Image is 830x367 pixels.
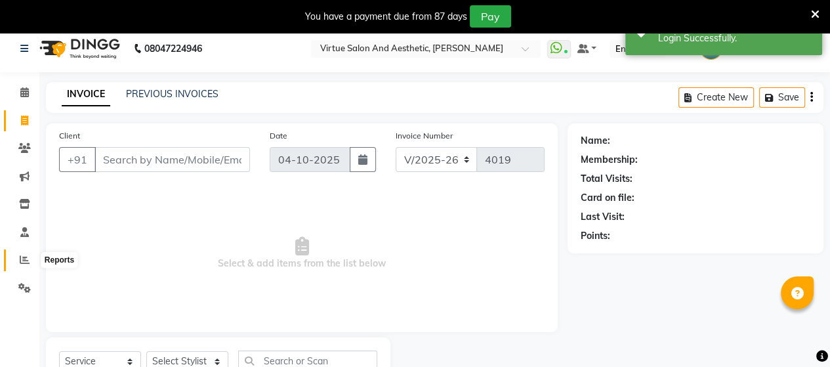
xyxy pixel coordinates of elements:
div: Total Visits: [581,172,633,186]
div: Name: [581,134,610,148]
label: Client [59,130,80,142]
a: PREVIOUS INVOICES [126,88,218,100]
div: Reports [41,253,77,269]
div: Card on file: [581,191,634,205]
div: Membership: [581,153,638,167]
label: Invoice Number [396,130,453,142]
img: logo [33,30,123,67]
div: Last Visit: [581,210,625,224]
div: You have a payment due from 87 days [305,10,467,24]
b: 08047224946 [144,30,202,67]
div: Login Successfully. [658,32,812,45]
label: Date [270,130,287,142]
button: Create New [678,87,754,108]
a: INVOICE [62,83,110,106]
button: Pay [470,5,511,28]
button: +91 [59,147,96,172]
button: Save [759,87,805,108]
input: Search by Name/Mobile/Email/Code [94,147,250,172]
div: Points: [581,229,610,243]
span: Select & add items from the list below [59,188,545,319]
